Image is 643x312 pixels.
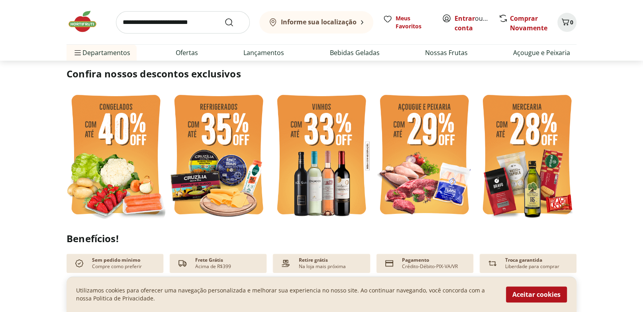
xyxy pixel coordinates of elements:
p: Frete Grátis [195,257,223,263]
p: Na loja mais próxima [298,263,345,270]
img: check [73,257,86,270]
a: Entrar [455,14,475,23]
span: 0 [570,18,573,26]
span: Meus Favoritos [396,14,432,30]
button: Aceitar cookies [506,286,567,302]
button: Carrinho [557,13,576,32]
p: Pagamento [402,257,429,263]
p: Retire grátis [298,257,327,263]
p: Crédito-Débito-PIX-VA/VR [402,263,458,270]
a: Açougue e Peixaria [513,48,570,57]
a: Ofertas [176,48,198,57]
p: Compre como preferir [92,263,142,270]
img: mercearia [478,90,576,222]
a: Lançamentos [243,48,284,57]
a: Criar conta [455,14,498,32]
img: Devolução [486,257,499,270]
img: truck [176,257,189,270]
a: Comprar Novamente [510,14,547,32]
img: açougue [375,90,474,222]
button: Menu [73,43,82,62]
img: vinho [272,90,371,222]
img: card [383,257,396,270]
input: search [116,11,250,34]
img: feira [67,90,165,222]
img: Hortifruti [67,10,106,34]
p: Acima de R$399 [195,263,231,270]
p: Troca garantida [505,257,542,263]
h2: Confira nossos descontos exclusivos [67,67,576,80]
a: Nossas Frutas [425,48,468,57]
b: Informe sua localização [281,18,357,26]
button: Submit Search [224,18,243,27]
h2: Benefícios! [67,233,576,244]
span: ou [455,14,490,33]
a: Bebidas Geladas [330,48,380,57]
a: Meus Favoritos [383,14,432,30]
p: Sem pedido mínimo [92,257,140,263]
p: Liberdade para comprar [505,263,559,270]
button: Informe sua localização [259,11,373,34]
img: refrigerados [169,90,268,222]
p: Utilizamos cookies para oferecer uma navegação personalizada e melhorar sua experiencia no nosso ... [76,286,496,302]
span: Departamentos [73,43,130,62]
img: payment [279,257,292,270]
